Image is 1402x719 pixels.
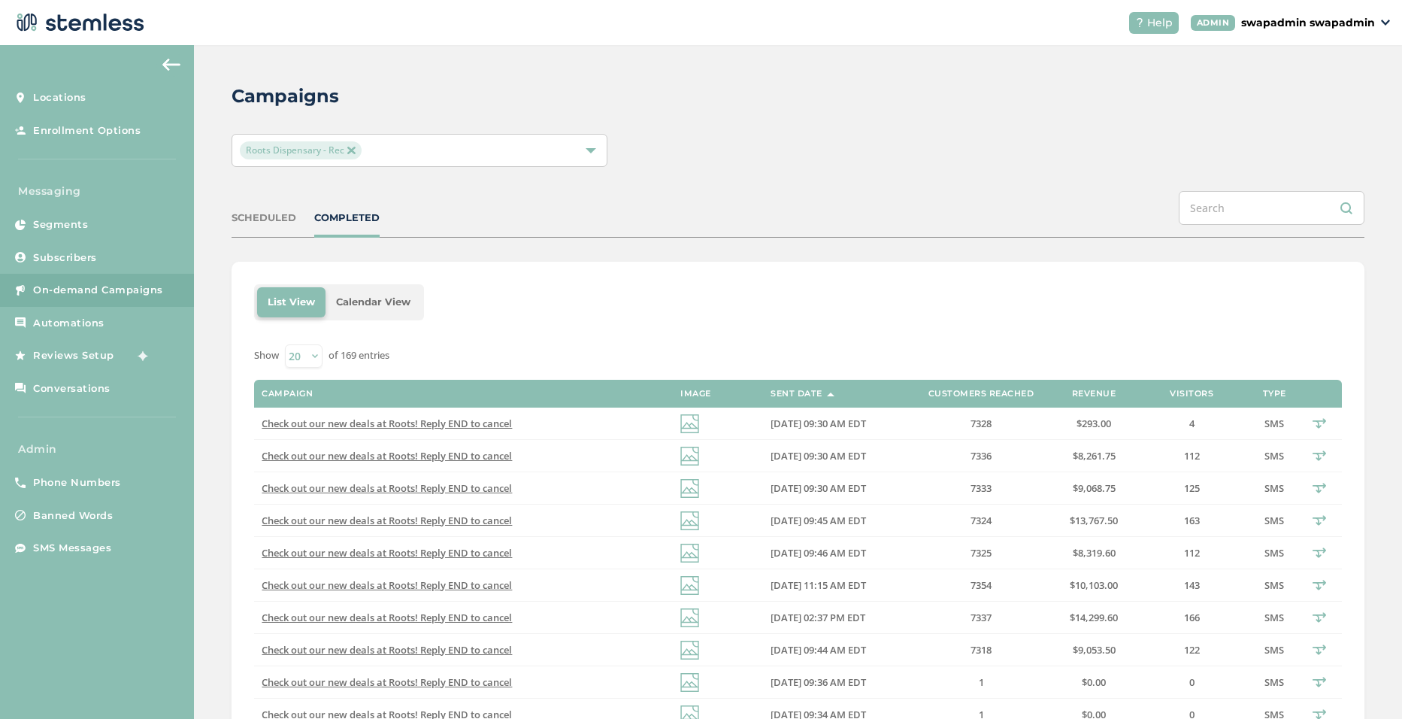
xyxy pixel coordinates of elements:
[970,611,992,624] span: 7337
[1076,417,1111,430] span: $293.00
[1135,18,1144,27] img: icon-help-white-03924b79.svg
[1189,417,1195,430] span: 4
[771,611,898,624] label: 08/22/2025 02:37 PM EDT
[262,547,665,560] label: Check out our new deals at Roots! Reply END to cancel
[771,417,866,430] span: [DATE] 09:30 AM EDT
[1070,578,1118,592] span: $10,103.00
[1264,417,1284,430] span: SMS
[262,643,512,657] span: Check out our new deals at Roots! Reply END to cancel
[1064,450,1124,463] label: $8,261.75
[1139,644,1244,657] label: 122
[1381,20,1390,26] img: icon_down-arrow-small-66adaf34.svg
[33,541,111,556] span: SMS Messages
[1184,611,1200,624] span: 166
[33,90,86,105] span: Locations
[970,578,992,592] span: 7354
[232,211,296,226] div: SCHEDULED
[1264,546,1284,560] span: SMS
[970,643,992,657] span: 7318
[1064,611,1124,624] label: $14,299.60
[33,381,111,396] span: Conversations
[1264,611,1284,624] span: SMS
[1139,514,1244,527] label: 163
[913,611,1049,624] label: 7337
[1179,191,1364,225] input: Search
[329,348,389,363] label: of 169 entries
[262,676,665,689] label: Check out our new deals at Roots! Reply END to cancel
[33,217,88,232] span: Segments
[913,450,1049,463] label: 7336
[680,511,699,530] img: icon-img-d887fa0c.svg
[1184,481,1200,495] span: 125
[1139,579,1244,592] label: 143
[1259,676,1289,689] label: SMS
[33,250,97,265] span: Subscribers
[1064,417,1124,430] label: $293.00
[970,481,992,495] span: 7333
[680,608,699,627] img: icon-img-d887fa0c.svg
[1064,482,1124,495] label: $9,068.75
[1082,675,1106,689] span: $0.00
[771,643,866,657] span: [DATE] 09:44 AM EDT
[262,481,512,495] span: Check out our new deals at Roots! Reply END to cancel
[262,578,512,592] span: Check out our new deals at Roots! Reply END to cancel
[1189,675,1195,689] span: 0
[126,341,156,371] img: glitter-stars-b7820f95.gif
[827,393,834,396] img: icon-sort-1e1d7615.svg
[1259,611,1289,624] label: SMS
[1139,417,1244,430] label: 4
[1073,481,1116,495] span: $9,068.75
[262,417,665,430] label: Check out our new deals at Roots! Reply END to cancel
[262,579,665,592] label: Check out our new deals at Roots! Reply END to cancel
[314,211,380,226] div: COMPLETED
[1064,579,1124,592] label: $10,103.00
[1073,643,1116,657] span: $9,053.50
[979,675,984,689] span: 1
[33,508,113,523] span: Banned Words
[771,449,866,463] span: [DATE] 09:30 AM EDT
[1072,389,1116,399] label: Revenue
[1170,389,1213,399] label: Visitors
[33,316,104,331] span: Automations
[771,547,898,560] label: 08/26/2025 09:46 AM EDT
[913,514,1049,527] label: 7324
[262,417,512,430] span: Check out our new deals at Roots! Reply END to cancel
[347,147,355,154] img: icon-close-accent-8a337256.svg
[771,578,866,592] span: [DATE] 11:15 AM EDT
[1139,611,1244,624] label: 166
[771,675,866,689] span: [DATE] 09:36 AM EDT
[1139,547,1244,560] label: 112
[970,417,992,430] span: 7328
[913,676,1049,689] label: 1
[1147,15,1173,31] span: Help
[928,389,1034,399] label: Customers Reached
[1241,15,1375,31] p: swapadmin swapadmin
[33,348,114,363] span: Reviews Setup
[262,514,512,527] span: Check out our new deals at Roots! Reply END to cancel
[913,579,1049,592] label: 7354
[326,287,421,317] li: Calendar View
[262,644,665,657] label: Check out our new deals at Roots! Reply END to cancel
[771,644,898,657] label: 08/19/2025 09:44 AM EDT
[1184,514,1200,527] span: 163
[262,449,512,463] span: Check out our new deals at Roots! Reply END to cancel
[33,475,121,490] span: Phone Numbers
[771,676,898,689] label: 08/19/2025 09:36 AM EDT
[1064,676,1124,689] label: $0.00
[1184,449,1200,463] span: 112
[262,675,512,689] span: Check out our new deals at Roots! Reply END to cancel
[254,348,279,363] label: Show
[771,514,866,527] span: [DATE] 09:45 AM EDT
[1191,15,1236,31] div: ADMIN
[913,417,1049,430] label: 7328
[1259,644,1289,657] label: SMS
[232,83,339,110] h2: Campaigns
[680,544,699,563] img: icon-img-d887fa0c.svg
[1264,481,1284,495] span: SMS
[1264,578,1284,592] span: SMS
[1259,417,1289,430] label: SMS
[12,8,144,38] img: logo-dark-0685b13c.svg
[1259,482,1289,495] label: SMS
[913,547,1049,560] label: 7325
[771,417,898,430] label: 09/05/2025 09:30 AM EDT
